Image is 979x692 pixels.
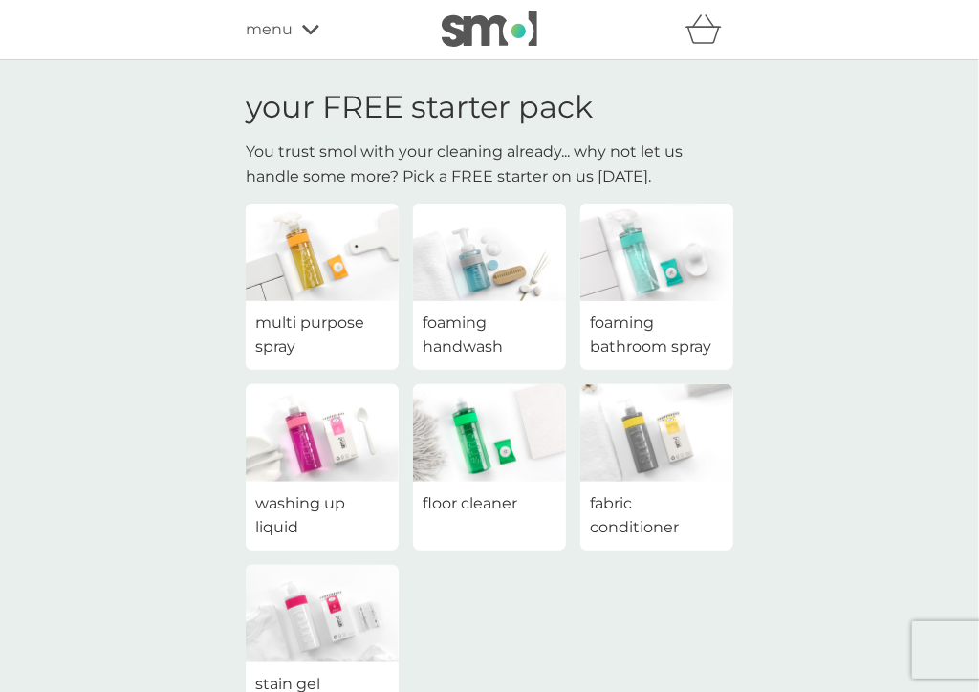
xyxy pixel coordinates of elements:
span: menu [246,17,293,42]
span: fabric conditioner [590,491,724,540]
span: washing up liquid [255,491,389,540]
p: You trust smol with your cleaning already... why not let us handle some more? Pick a FREE starter... [246,140,733,188]
img: smol [442,11,537,47]
span: multi purpose spray [255,311,389,359]
span: floor cleaner [423,491,517,516]
div: basket [685,11,733,49]
span: foaming bathroom spray [590,311,724,359]
span: foaming handwash [423,311,556,359]
h1: your FREE starter pack [246,89,593,125]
